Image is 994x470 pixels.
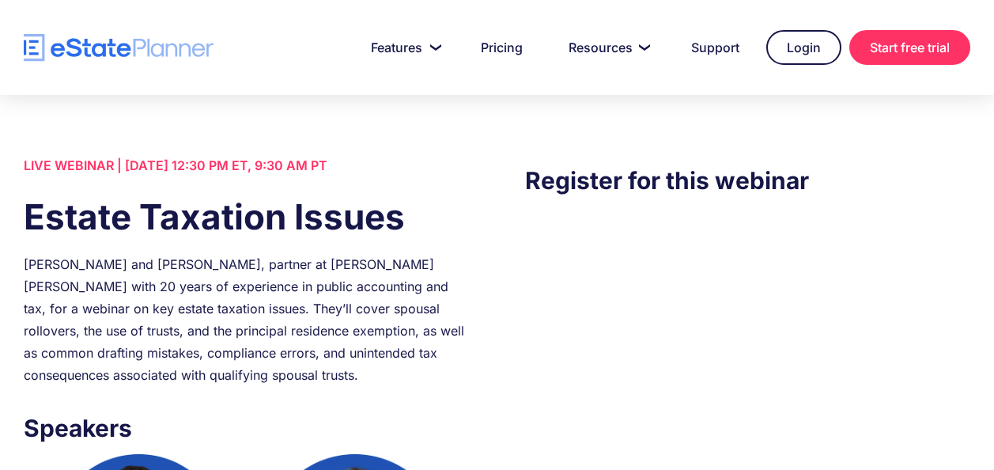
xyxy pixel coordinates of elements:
a: Features [352,32,454,63]
h3: Register for this webinar [525,162,970,199]
a: Resources [550,32,664,63]
h1: Estate Taxation Issues [24,192,469,241]
h3: Speakers [24,410,469,446]
div: LIVE WEBINAR | [DATE] 12:30 PM ET, 9:30 AM PT [24,154,469,176]
a: Pricing [462,32,542,63]
a: Support [672,32,758,63]
div: [PERSON_NAME] and [PERSON_NAME], partner at [PERSON_NAME] [PERSON_NAME] with 20 years of experien... [24,253,469,386]
a: Login [766,30,841,65]
a: Start free trial [849,30,970,65]
a: home [24,34,214,62]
